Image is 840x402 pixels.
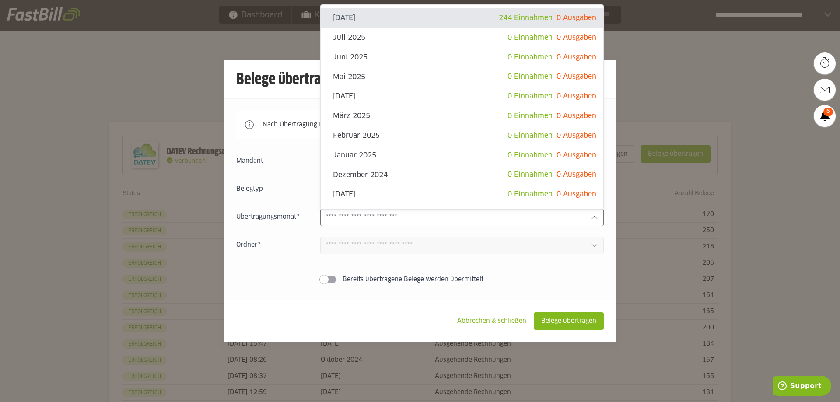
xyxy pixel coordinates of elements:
[321,87,603,106] sl-option: [DATE]
[556,73,596,80] span: 0 Ausgaben
[534,312,604,330] sl-button: Belege übertragen
[321,48,603,67] sl-option: Juni 2025
[556,171,596,178] span: 0 Ausgaben
[556,34,596,41] span: 0 Ausgaben
[321,165,603,185] sl-option: Dezember 2024
[236,275,604,284] sl-switch: Bereits übertragene Belege werden übermittelt
[823,108,833,116] span: 6
[321,126,603,146] sl-option: Februar 2025
[507,152,553,159] span: 0 Einnahmen
[499,14,553,21] span: 244 Einnahmen
[507,93,553,100] span: 0 Einnahmen
[321,146,603,165] sl-option: Januar 2025
[507,171,553,178] span: 0 Einnahmen
[556,14,596,21] span: 0 Ausgaben
[556,132,596,139] span: 0 Ausgaben
[507,132,553,139] span: 0 Einnahmen
[556,93,596,100] span: 0 Ausgaben
[321,185,603,204] sl-option: [DATE]
[507,34,553,41] span: 0 Einnahmen
[450,312,534,330] sl-button: Abbrechen & schließen
[556,191,596,198] span: 0 Ausgaben
[507,73,553,80] span: 0 Einnahmen
[556,152,596,159] span: 0 Ausgaben
[507,112,553,119] span: 0 Einnahmen
[507,54,553,61] span: 0 Einnahmen
[321,28,603,48] sl-option: Juli 2025
[814,105,836,127] a: 6
[321,106,603,126] sl-option: März 2025
[556,54,596,61] span: 0 Ausgaben
[321,67,603,87] sl-option: Mai 2025
[773,376,831,398] iframe: Öffnet ein Widget, in dem Sie weitere Informationen finden
[556,112,596,119] span: 0 Ausgaben
[321,8,603,28] sl-option: [DATE]
[507,191,553,198] span: 0 Einnahmen
[321,204,603,224] sl-option: Oktober 2024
